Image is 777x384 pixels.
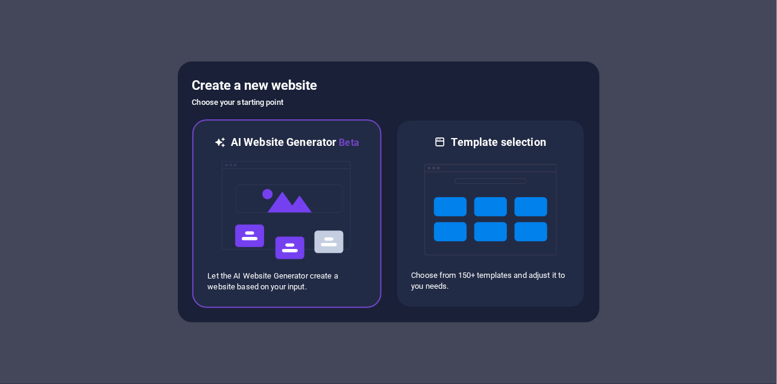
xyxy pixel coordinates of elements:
[451,135,546,150] h6: Template selection
[221,150,353,271] img: ai
[208,271,366,292] p: Let the AI Website Generator create a website based on your input.
[412,270,570,292] p: Choose from 150+ templates and adjust it to you needs.
[192,76,585,95] h5: Create a new website
[337,137,360,148] span: Beta
[192,119,382,308] div: AI Website GeneratorBetaaiLet the AI Website Generator create a website based on your input.
[396,119,585,308] div: Template selectionChoose from 150+ templates and adjust it to you needs.
[231,135,359,150] h6: AI Website Generator
[192,95,585,110] h6: Choose your starting point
